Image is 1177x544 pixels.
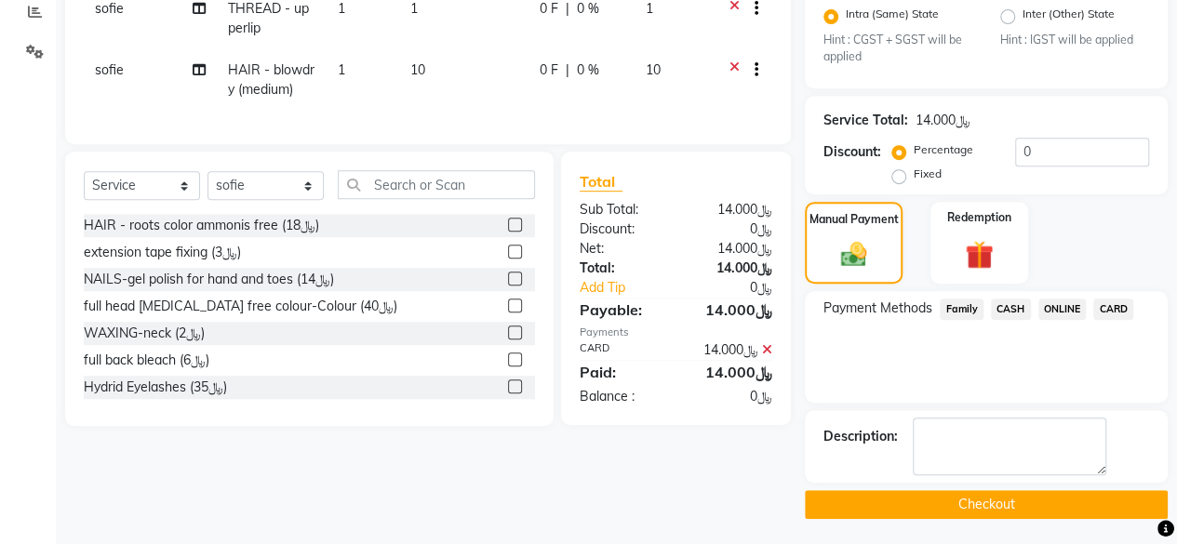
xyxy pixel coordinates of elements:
label: Percentage [914,141,973,158]
span: 1 [338,61,345,78]
span: CASH [991,299,1031,320]
small: Hint : CGST + SGST will be applied [823,32,972,66]
div: ﷼0 [675,219,786,239]
div: Payable: [566,299,676,321]
div: Discount: [566,219,676,239]
div: ﷼14.000 [916,111,970,130]
span: 10 [410,61,425,78]
div: WAXING-neck (﷼2) [84,324,205,343]
span: | [566,60,569,80]
div: Service Total: [823,111,908,130]
div: ﷼14.000 [675,259,786,278]
div: Total: [566,259,676,278]
label: Intra (Same) State [846,6,939,28]
div: ﷼0 [694,278,786,298]
div: full back bleach (﷼6) [84,351,209,370]
div: Balance : [566,387,676,406]
span: ONLINE [1038,299,1087,320]
div: full head [MEDICAL_DATA] free colour-Colour (﷼40) [84,297,397,316]
label: Inter (Other) State [1023,6,1115,28]
span: 0 % [577,60,599,80]
div: ﷼14.000 [675,361,786,383]
label: Manual Payment [809,211,899,228]
img: _cash.svg [833,239,876,269]
span: Total [580,172,622,192]
div: CARD [566,340,676,360]
div: ﷼14.000 [675,340,786,360]
button: Checkout [805,490,1168,519]
span: Payment Methods [823,299,932,318]
div: extension tape fixing (﷼3) [84,243,241,262]
div: ﷼0 [675,387,786,406]
label: Redemption [947,209,1011,226]
span: 0 F [540,60,558,80]
label: Fixed [914,166,942,182]
input: Search or Scan [338,170,535,199]
span: sofie [95,61,124,78]
small: Hint : IGST will be applied [1000,32,1149,48]
a: Add Tip [566,278,694,298]
div: HAIR - roots color ammonis free (﷼18) [84,216,319,235]
div: Net: [566,239,676,259]
div: Sub Total: [566,200,676,219]
div: Discount: [823,142,881,162]
span: CARD [1093,299,1133,320]
div: Description: [823,427,898,446]
div: Hydrid Eyelashes (﷼35) [84,378,227,397]
div: Payments [580,325,772,340]
div: ﷼14.000 [675,239,786,259]
div: Paid: [566,361,676,383]
div: ﷼14.000 [675,299,786,321]
div: NAILS-gel polish for hand and toes (﷼14) [84,270,334,289]
div: ﷼14.000 [675,200,786,219]
img: _gift.svg [956,237,1002,272]
span: HAIR - blowdry (medium) [228,61,314,98]
span: Family [940,299,983,320]
span: 10 [646,61,661,78]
